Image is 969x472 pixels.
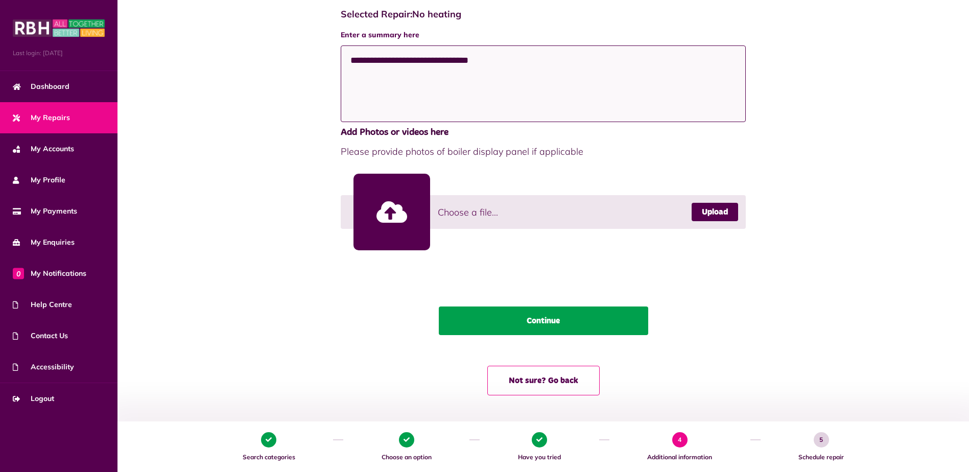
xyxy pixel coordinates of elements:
span: Schedule repair [766,453,877,462]
span: Additional information [615,453,745,462]
span: My Payments [13,206,77,217]
span: Please provide photos of boiler display panel if applicable [341,145,746,158]
span: Choose an option [348,453,464,462]
span: My Accounts [13,144,74,154]
span: My Repairs [13,112,70,123]
span: Accessibility [13,362,74,372]
span: Add Photos or videos here [341,126,746,139]
img: MyRBH [13,18,105,38]
span: Contact Us [13,331,68,341]
a: Upload [692,203,738,221]
span: My Profile [13,175,65,185]
span: 1 [261,432,276,447]
span: My Notifications [13,268,86,279]
span: Help Centre [13,299,72,310]
span: Dashboard [13,81,69,92]
span: Choose a file... [438,205,498,219]
span: 5 [814,432,829,447]
span: Logout [13,393,54,404]
span: Last login: [DATE] [13,49,105,58]
span: 0 [13,268,24,279]
span: 2 [399,432,414,447]
span: 3 [532,432,547,447]
span: Search categories [209,453,328,462]
span: Have you tried [485,453,594,462]
button: Not sure? Go back [487,366,600,395]
label: Enter a summary here [341,30,746,40]
h4: Selected Repair: No heating [341,9,746,20]
button: Continue [439,306,648,335]
span: 4 [672,432,688,447]
span: My Enquiries [13,237,75,248]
